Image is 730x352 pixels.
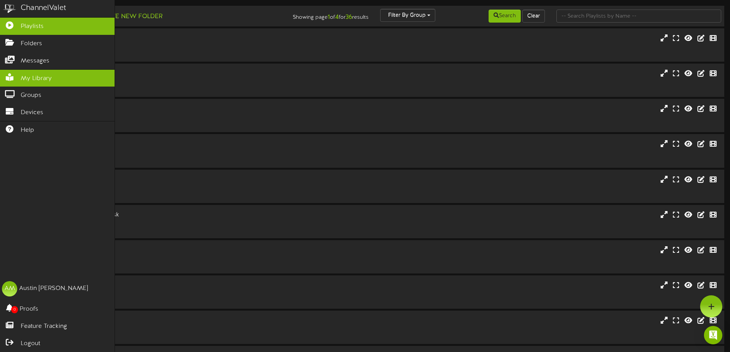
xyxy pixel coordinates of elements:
div: Showing page of for results [257,9,374,22]
span: Help [21,126,34,135]
div: Portrait ( 9:16 ) [31,255,310,261]
span: Folders [21,39,42,48]
div: Open Intercom Messenger [704,326,722,344]
span: Feature Tracking [21,322,67,331]
div: # 12677 [31,120,310,126]
div: Landscape ( 16:9 ) [31,184,310,190]
div: # 8504 [31,261,310,268]
span: 0 [11,306,18,313]
div: # 12675 [31,296,310,303]
div: ChannelValet [21,3,66,14]
div: Landscape ( 16:9 ) [31,325,310,332]
button: Clear [522,10,545,23]
span: Devices [21,108,43,117]
div: # 12782 [31,332,310,338]
strong: 4 [335,14,339,21]
div: [GEOGRAPHIC_DATA] Kiosk [31,211,310,219]
div: Portrait ( 9:16 ) [31,219,310,226]
span: Messages [21,57,49,65]
div: Landscape ( 16:9 ) [31,113,310,120]
span: My Library [21,74,52,83]
span: Playlists [21,22,44,31]
div: Bountiful Kiosk [31,140,310,149]
div: [PERSON_NAME] [31,175,310,184]
div: Bountiful - Teller [31,105,310,113]
span: Proofs [20,305,38,314]
input: -- Search Playlists by Name -- [556,10,721,23]
div: Heber City - Teller [31,316,310,325]
div: [PERSON_NAME] [31,69,310,78]
div: Portrait ( 9:16 ) [31,78,310,85]
button: Create New Folder [89,12,165,21]
span: Logout [21,339,40,348]
div: [PERSON_NAME] [31,34,310,43]
div: City Creek Teller [31,281,310,290]
div: # 8498 [31,226,310,232]
div: Landscape ( 16:9 ) [31,290,310,296]
div: City Creek Kiosk [31,246,310,255]
strong: 1 [328,14,330,21]
div: Portrait ( 9:16 ) [31,149,310,155]
div: # 12681 [31,49,310,56]
div: # 8502 [31,85,310,91]
button: Search [489,10,521,23]
div: Landscape ( 16:9 ) [31,43,310,49]
div: Austin [PERSON_NAME] [19,284,88,293]
strong: 36 [346,14,352,21]
button: Filter By Group [380,9,435,22]
div: # 8503 [31,155,310,162]
span: Groups [21,91,41,100]
div: # 12680 [31,190,310,197]
div: AM [2,281,17,296]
